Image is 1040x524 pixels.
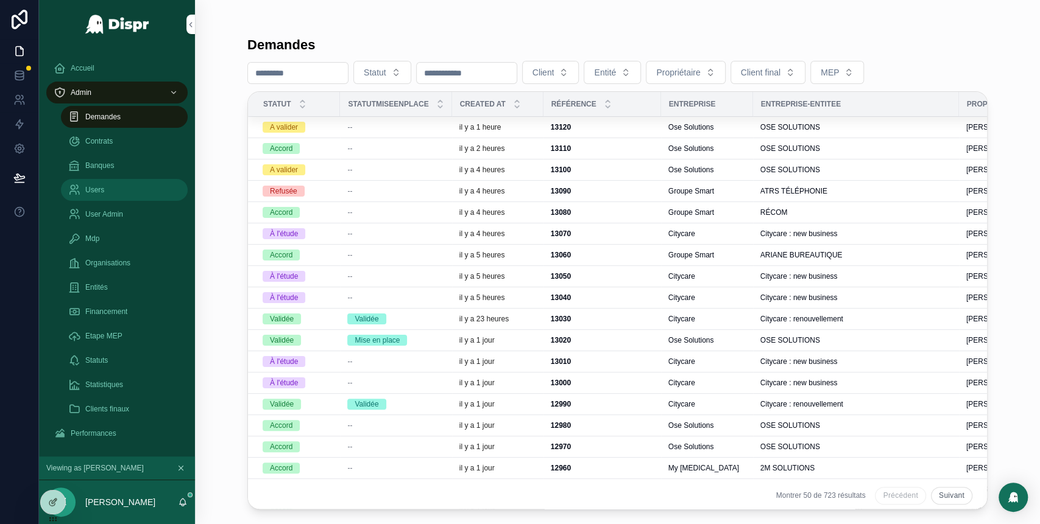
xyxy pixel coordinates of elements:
span: [PERSON_NAME] [966,335,1027,345]
a: À l'étude [263,271,333,282]
a: 13030 [551,314,654,324]
span: Citycare [668,293,695,302]
span: [PERSON_NAME] [966,208,1027,217]
span: Citycare : renouvellement [760,314,843,324]
span: Citycare : new business [760,229,838,239]
span: Statut [364,66,386,79]
span: OSE SOLUTIONS [760,165,820,175]
span: Statistiques [85,380,123,390]
div: Accord [270,143,292,154]
span: OSE SOLUTIONS [760,442,820,452]
span: -- [347,421,352,430]
a: Validée [347,313,444,324]
div: À l'étude [270,228,298,239]
span: [PERSON_NAME] [966,421,1027,430]
p: il y a 5 heures [459,271,505,281]
a: il y a 1 jour [459,421,536,430]
span: OSE SOLUTIONS [760,122,820,132]
span: Financement [85,307,127,316]
span: [PERSON_NAME] [966,229,1027,239]
div: Validée [355,399,378,410]
span: [PERSON_NAME] [966,122,1027,132]
a: À l'étude [263,292,333,303]
a: Citycare : new business [760,293,952,302]
p: [PERSON_NAME] [85,496,155,508]
span: Viewing as [PERSON_NAME] [46,463,144,473]
strong: 13040 [551,293,571,302]
div: A valider [270,164,298,175]
a: il y a 1 jour [459,378,536,388]
button: Select Button [522,61,579,84]
span: [PERSON_NAME] [966,378,1027,388]
button: Select Button [353,61,411,84]
span: Users [85,185,104,195]
span: -- [347,271,352,281]
p: il y a 1 jour [459,442,495,452]
span: [PERSON_NAME] [966,399,1027,409]
a: Accord [263,143,333,154]
span: Citycare [668,314,695,324]
a: Demandes [61,106,188,128]
span: RÉCOM [760,208,788,217]
p: il y a 1 heure [459,122,501,132]
a: 12990 [551,399,654,409]
span: -- [347,122,352,132]
a: Groupe Smart [668,250,746,260]
button: Select Button [646,61,725,84]
a: il y a 1 jour [459,463,536,473]
span: Groupe Smart [668,250,714,260]
span: -- [347,463,352,473]
a: OSE SOLUTIONS [760,122,952,132]
span: Citycare : new business [760,271,838,281]
a: -- [347,357,444,366]
span: Banques [85,161,114,170]
a: Accueil [46,57,188,79]
a: My [MEDICAL_DATA] [668,463,746,473]
button: Suivant [931,486,972,504]
a: Statistiques [61,374,188,396]
a: il y a 2 heures [459,144,536,153]
a: Ose Solutions [668,122,746,132]
a: -- [347,293,444,302]
span: [PERSON_NAME] [966,463,1027,473]
a: Refusée [263,186,333,197]
span: Citycare [668,271,695,281]
p: il y a 4 heures [459,229,505,239]
a: Citycare [668,229,746,239]
span: -- [347,357,352,366]
div: Open Intercom Messenger [999,483,1028,512]
a: il y a 4 heures [459,186,536,196]
a: Ose Solutions [668,144,746,153]
a: Citycare : new business [760,378,952,388]
a: Ose Solutions [668,421,746,430]
div: À l'étude [270,356,298,367]
a: 13050 [551,271,654,281]
span: Citycare [668,399,695,409]
p: il y a 1 jour [459,357,495,366]
span: -- [347,165,352,175]
span: Ose Solutions [668,335,714,345]
a: Entités [61,276,188,298]
span: Client [532,66,554,79]
button: Select Button [584,61,641,84]
a: ARIANE BUREAUTIQUE [760,250,952,260]
a: Accord [263,420,333,431]
span: -- [347,186,352,196]
a: -- [347,165,444,175]
a: A valider [263,122,333,133]
a: Statuts [61,349,188,371]
a: il y a 5 heures [459,271,536,281]
strong: 13060 [551,251,571,259]
span: -- [347,208,352,217]
div: Mise en place [355,335,400,346]
p: il y a 4 heures [459,208,505,217]
span: OSE SOLUTIONS [760,335,820,345]
a: -- [347,378,444,388]
span: Ose Solutions [668,421,714,430]
span: [PERSON_NAME] [966,314,1027,324]
a: 13040 [551,293,654,302]
a: Contrats [61,130,188,152]
div: Validée [270,399,294,410]
a: 13020 [551,335,654,345]
span: Propriétaire [656,66,700,79]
